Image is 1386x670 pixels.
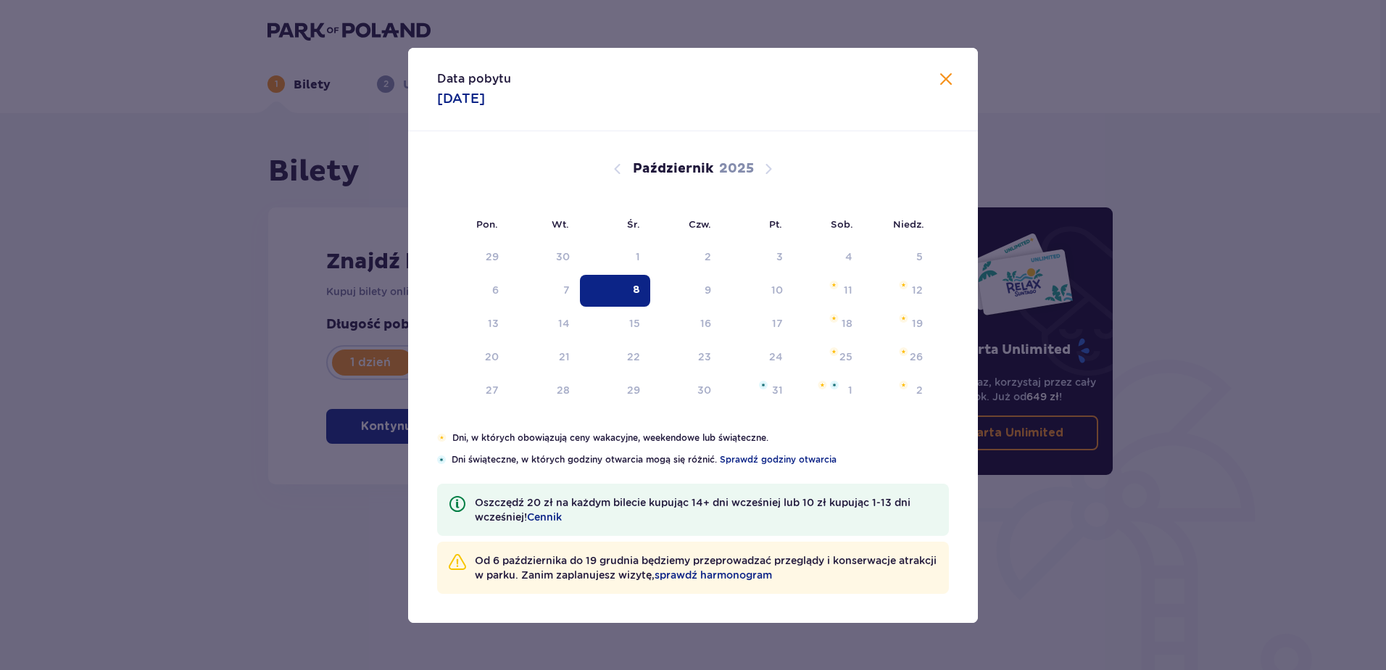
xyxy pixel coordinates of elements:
[486,249,499,264] div: 29
[863,308,933,340] td: niedziela, 19 października 2025
[437,434,447,442] img: Pomarańczowa gwiazdka
[844,283,852,297] div: 11
[760,160,777,178] button: Następny miesiąc
[627,350,640,364] div: 22
[580,375,650,407] td: środa, 29 października 2025
[839,350,852,364] div: 25
[580,275,650,307] td: Data zaznaczona. środa, 8 października 2025
[552,218,569,230] small: Wt.
[650,375,722,407] td: czwartek, 30 października 2025
[650,308,722,340] td: czwartek, 16 października 2025
[650,241,722,273] td: Data niedostępna. czwartek, 2 października 2025
[720,453,837,466] a: Sprawdź godziny otwarcia
[916,383,923,397] div: 2
[580,342,650,373] td: środa, 22 października 2025
[437,375,509,407] td: poniedziałek, 27 października 2025
[558,316,570,331] div: 14
[830,381,839,389] img: Niebieska gwiazdka
[563,283,570,297] div: 7
[910,350,923,364] div: 26
[721,375,793,407] td: piątek, 31 października 2025
[793,275,863,307] td: sobota, 11 października 2025
[759,381,768,389] img: Niebieska gwiazdka
[842,316,852,331] div: 18
[697,383,711,397] div: 30
[863,342,933,373] td: niedziela, 26 października 2025
[527,510,562,524] a: Cennik
[557,383,570,397] div: 28
[721,275,793,307] td: piątek, 10 października 2025
[769,350,783,364] div: 24
[893,218,924,230] small: Niedz.
[912,283,923,297] div: 12
[829,314,839,323] img: Pomarańczowa gwiazdka
[772,383,783,397] div: 31
[899,281,908,289] img: Pomarańczowa gwiazdka
[721,241,793,273] td: Data niedostępna. piątek, 3 października 2025
[509,342,581,373] td: wtorek, 21 października 2025
[650,275,722,307] td: czwartek, 9 października 2025
[793,308,863,340] td: sobota, 18 października 2025
[899,314,908,323] img: Pomarańczowa gwiazdka
[437,241,509,273] td: Data niedostępna. poniedziałek, 29 września 2025
[831,218,853,230] small: Sob.
[863,375,933,407] td: niedziela, 2 listopada 2025
[476,218,498,230] small: Pon.
[719,160,754,178] p: 2025
[776,249,783,264] div: 3
[559,350,570,364] div: 21
[437,90,485,107] p: [DATE]
[863,275,933,307] td: niedziela, 12 października 2025
[437,275,509,307] td: Data niedostępna. poniedziałek, 6 października 2025
[689,218,711,230] small: Czw.
[829,281,839,289] img: Pomarańczowa gwiazdka
[627,218,640,230] small: Śr.
[705,283,711,297] div: 9
[721,308,793,340] td: piątek, 17 października 2025
[488,316,499,331] div: 13
[655,568,772,582] a: sprawdź harmonogram
[627,383,640,397] div: 29
[556,249,570,264] div: 30
[437,455,446,464] img: Niebieska gwiazdka
[492,283,499,297] div: 6
[475,495,937,524] p: Oszczędź 20 zł na każdym bilecie kupując 14+ dni wcześniej lub 10 zł kupując 1-13 dni wcześniej!
[650,342,722,373] td: czwartek, 23 października 2025
[721,342,793,373] td: piątek, 24 października 2025
[437,342,509,373] td: poniedziałek, 20 października 2025
[912,316,923,331] div: 19
[437,71,511,87] p: Data pobytu
[486,383,499,397] div: 27
[705,249,711,264] div: 2
[580,308,650,340] td: środa, 15 października 2025
[636,249,640,264] div: 1
[700,316,711,331] div: 16
[793,375,863,407] td: sobota, 1 listopada 2025
[863,241,933,273] td: Data niedostępna. niedziela, 5 października 2025
[509,308,581,340] td: wtorek, 14 października 2025
[633,283,640,297] div: 8
[698,350,711,364] div: 23
[509,275,581,307] td: Data niedostępna. wtorek, 7 października 2025
[772,316,783,331] div: 17
[633,160,713,178] p: Październik
[769,218,782,230] small: Pt.
[845,249,852,264] div: 4
[899,347,908,356] img: Pomarańczowa gwiazdka
[609,160,626,178] button: Poprzedni miesiąc
[509,241,581,273] td: Data niedostępna. wtorek, 30 września 2025
[848,383,852,397] div: 1
[793,241,863,273] td: Data niedostępna. sobota, 4 października 2025
[452,453,949,466] p: Dni świąteczne, w których godziny otwarcia mogą się różnić.
[475,553,937,582] p: Od 6 października do 19 grudnia będziemy przeprowadzać przeglądy i konserwacje atrakcji w parku. ...
[437,308,509,340] td: poniedziałek, 13 października 2025
[829,347,839,356] img: Pomarańczowa gwiazdka
[452,431,949,444] p: Dni, w których obowiązują ceny wakacyjne, weekendowe lub świąteczne.
[899,381,908,389] img: Pomarańczowa gwiazdka
[509,375,581,407] td: wtorek, 28 października 2025
[485,350,499,364] div: 20
[629,316,640,331] div: 15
